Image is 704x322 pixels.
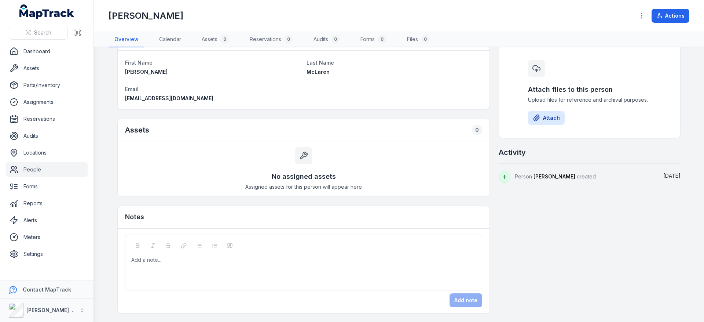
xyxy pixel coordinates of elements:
h3: Notes [125,212,144,222]
h3: Attach files to this person [528,84,651,95]
h2: Assets [125,125,149,135]
a: Reports [6,196,88,211]
a: Assets0 [196,32,235,47]
a: Audits0 [308,32,346,47]
a: Parts/Inventory [6,78,88,93]
a: Reservations0 [244,32,299,47]
a: Reservations [6,112,88,126]
span: Email [125,86,139,92]
span: First Name [125,59,153,66]
span: McLaren [307,69,330,75]
h2: Activity [499,147,526,158]
span: Assigned assets for this person will appear here [245,183,362,191]
time: 6/30/2025, 3:42:51 PM [663,173,681,179]
a: People [6,162,88,177]
button: Actions [652,9,689,23]
span: [PERSON_NAME] [125,69,168,75]
a: Locations [6,145,88,160]
a: Alerts [6,213,88,228]
div: 0 [284,35,293,44]
h1: [PERSON_NAME] [109,10,183,22]
div: 0 [472,125,482,135]
a: Assignments [6,95,88,109]
a: Meters [6,230,88,245]
div: 0 [378,35,386,44]
span: Last Name [307,59,334,66]
button: Search [9,26,68,40]
span: [DATE] [663,173,681,179]
a: Forms [6,179,88,194]
span: Search [34,29,51,36]
button: Attach [528,111,565,125]
a: Forms0 [355,32,392,47]
span: Upload files for reference and archival purposes. [528,96,651,104]
a: Audits [6,129,88,143]
a: Dashboard [6,44,88,59]
a: Files0 [401,32,436,47]
h3: No assigned assets [272,171,336,182]
span: [PERSON_NAME] [533,173,575,180]
strong: [PERSON_NAME] Group [26,307,87,313]
a: Overview [109,32,144,47]
div: 0 [220,35,229,44]
a: Assets [6,61,88,76]
a: MapTrack [19,4,74,19]
div: 0 [421,35,430,44]
strong: Contact MapTrack [23,286,71,293]
a: Calendar [153,32,187,47]
a: Settings [6,247,88,261]
span: Person created [515,173,596,180]
div: 0 [331,35,340,44]
span: [EMAIL_ADDRESS][DOMAIN_NAME] [125,95,213,101]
